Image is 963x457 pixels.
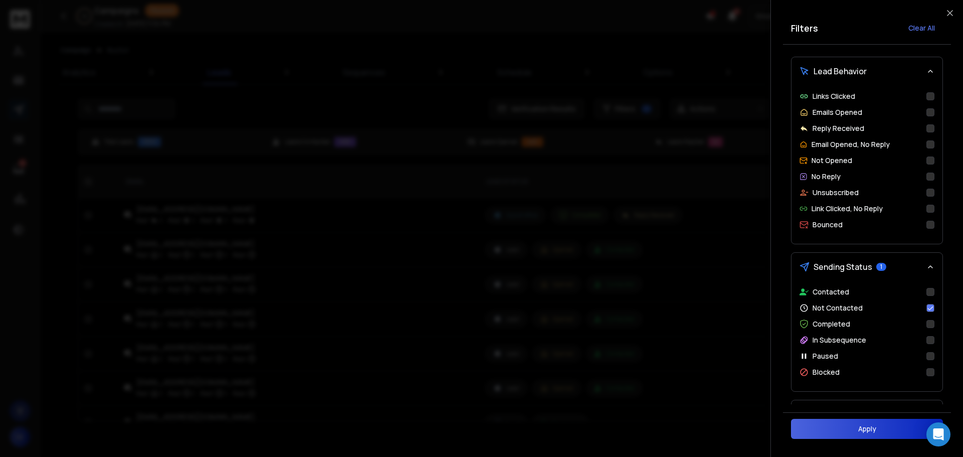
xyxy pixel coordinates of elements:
p: Blocked [813,367,840,377]
div: Sending Status1 [791,281,942,391]
p: Link Clicked, No Reply [812,204,883,214]
span: Sending Status [814,261,872,273]
p: Reply Received [813,123,864,133]
p: In Subsequence [813,335,866,345]
p: Emails Opened [813,107,862,117]
button: Apply [791,419,943,439]
button: Clear All [900,18,943,38]
span: 1 [876,263,886,271]
p: No Reply [812,172,841,182]
p: Links Clicked [813,91,855,101]
button: Sending Status1 [791,253,942,281]
span: Lead Behavior [814,65,867,77]
button: Email Provider [791,400,942,428]
p: Not Contacted [813,303,863,313]
p: Paused [813,351,838,361]
div: Open Intercom Messenger [926,422,950,446]
div: Lead Behavior [791,85,942,244]
p: Completed [813,319,850,329]
button: Lead Behavior [791,57,942,85]
p: Unsubscribed [813,188,859,198]
p: Not Opened [812,156,852,166]
h2: Filters [791,21,818,35]
p: Email Opened, No Reply [812,139,890,149]
p: Bounced [813,220,843,230]
p: Contacted [813,287,849,297]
